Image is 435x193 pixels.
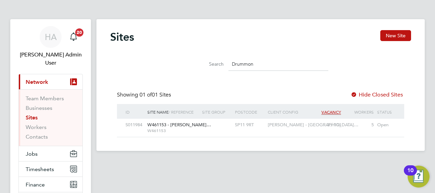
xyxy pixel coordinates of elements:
[110,30,134,44] h2: Sites
[19,177,82,192] button: Finance
[266,104,310,120] div: Client Config
[233,119,266,131] div: SP11 9RT
[351,91,403,98] label: Hide Closed Sites
[321,109,341,115] span: Vacancy
[140,91,171,98] span: 01 Sites
[117,91,172,99] div: Showing
[124,119,146,131] div: S011984
[407,170,413,179] div: 10
[26,181,45,188] span: Finance
[124,118,397,124] a: S011984W461153 - [PERSON_NAME]… W461153SP11 9RT[PERSON_NAME] - [GEOGRAPHIC_DATA]…3 / 1045Open
[228,57,328,71] input: Site name, group, address or client config
[200,104,233,120] div: Site Group
[18,26,83,67] a: HA[PERSON_NAME] Admin User
[147,128,199,133] span: W461153
[26,95,64,102] a: Team Members
[19,146,82,161] button: Jobs
[146,104,200,120] div: Site Name
[193,61,224,67] label: Search
[147,122,211,128] span: W461153 - [PERSON_NAME]…
[233,104,266,120] div: Postcode
[75,28,83,37] span: 20
[268,122,358,128] span: [PERSON_NAME] - [GEOGRAPHIC_DATA]…
[19,89,82,146] div: Network
[140,91,152,98] span: 01 of
[26,79,48,85] span: Network
[380,30,411,41] button: New Site
[26,105,52,111] a: Businesses
[343,104,375,120] div: Workers
[26,124,47,130] a: Workers
[26,166,54,172] span: Timesheets
[124,104,146,120] div: ID
[310,119,343,131] div: 3 / 104
[343,119,375,131] div: 5
[169,109,194,115] span: / Reference
[375,119,397,131] div: Open
[19,74,82,89] button: Network
[26,151,38,157] span: Jobs
[19,162,82,177] button: Timesheets
[408,166,430,188] button: Open Resource Center, 10 new notifications
[375,104,397,120] div: Status
[45,33,57,41] span: HA
[18,51,83,67] span: Hays Admin User
[26,133,48,140] a: Contacts
[67,26,80,48] a: 20
[26,114,38,121] a: Sites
